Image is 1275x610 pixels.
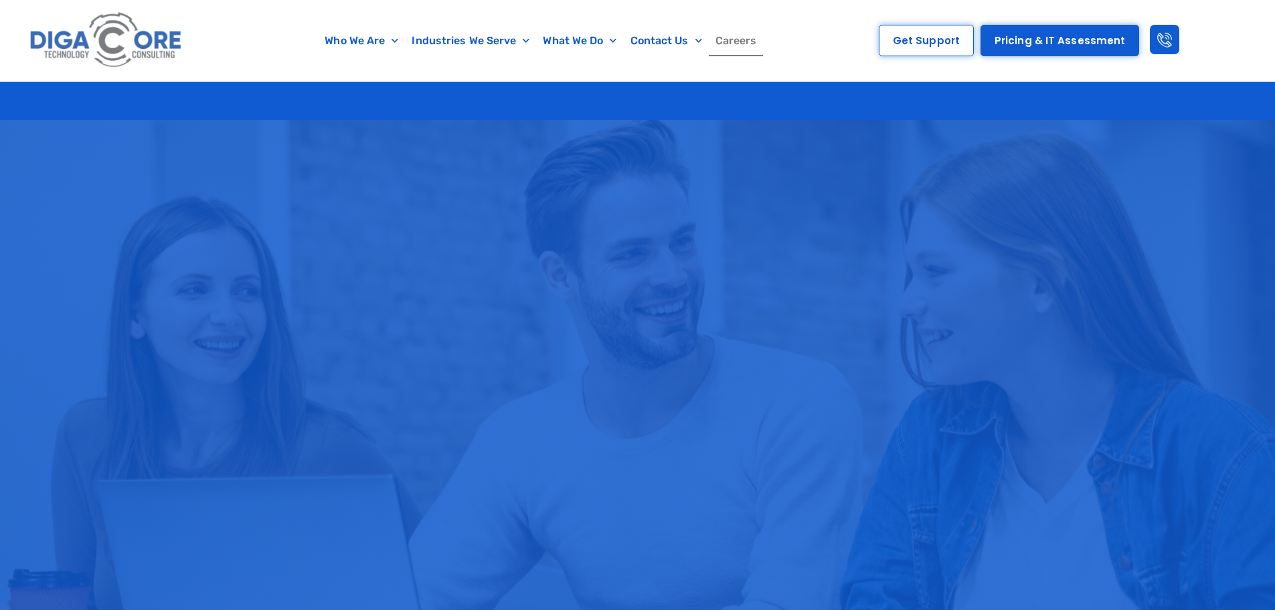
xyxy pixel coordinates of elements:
[709,25,764,56] a: Careers
[995,35,1125,46] span: Pricing & IT Assessment
[251,25,831,56] nav: Menu
[893,35,960,46] span: Get Support
[536,25,623,56] a: What We Do
[405,25,536,56] a: Industries We Serve
[26,7,187,74] img: Digacore logo 1
[624,25,709,56] a: Contact Us
[318,25,405,56] a: Who We Are
[879,25,974,56] a: Get Support
[981,25,1139,56] a: Pricing & IT Assessment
